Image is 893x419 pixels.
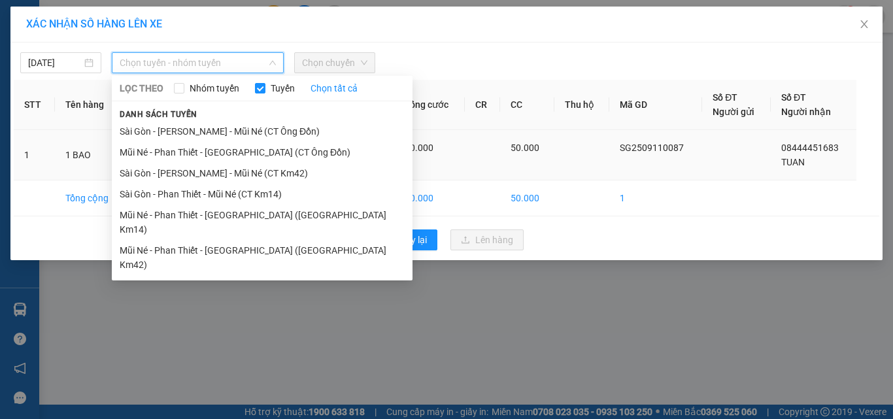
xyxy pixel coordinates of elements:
[28,56,82,70] input: 12/09/2025
[55,80,125,130] th: Tên hàng
[112,240,413,275] li: Mũi Né - Phan Thiết - [GEOGRAPHIC_DATA] ([GEOGRAPHIC_DATA] Km42)
[120,53,276,73] span: Chọn tuyến - nhóm tuyến
[394,80,465,130] th: Tổng cước
[14,130,55,180] td: 1
[55,180,125,216] td: Tổng cộng
[112,184,413,205] li: Sài Gòn - Phan Thiết - Mũi Né (CT Km14)
[302,53,367,73] span: Chọn chuyến
[394,180,465,216] td: 50.000
[450,229,524,250] button: uploadLên hàng
[184,81,244,95] span: Nhóm tuyến
[311,81,358,95] a: Chọn tất cả
[554,80,609,130] th: Thu hộ
[781,157,805,167] span: TUAN
[500,180,554,216] td: 50.000
[781,107,831,117] span: Người nhận
[112,121,413,142] li: Sài Gòn - [PERSON_NAME] - Mũi Né (CT Ông Đồn)
[265,81,300,95] span: Tuyến
[713,92,737,103] span: Số ĐT
[112,205,413,240] li: Mũi Né - Phan Thiết - [GEOGRAPHIC_DATA] ([GEOGRAPHIC_DATA] Km14)
[846,7,883,43] button: Close
[500,80,554,130] th: CC
[269,59,277,67] span: down
[120,81,163,95] span: LỌC THEO
[112,109,205,120] span: Danh sách tuyến
[112,142,413,163] li: Mũi Né - Phan Thiết - [GEOGRAPHIC_DATA] (CT Ông Đồn)
[609,80,702,130] th: Mã GD
[405,142,433,153] span: 50.000
[112,163,413,184] li: Sài Gòn - [PERSON_NAME] - Mũi Né (CT Km42)
[859,19,869,29] span: close
[26,18,162,30] span: XÁC NHẬN SỐ HÀNG LÊN XE
[511,142,539,153] span: 50.000
[781,142,839,153] span: 08444451683
[465,80,501,130] th: CR
[55,130,125,180] td: 1 BAO
[609,180,702,216] td: 1
[620,142,684,153] span: SG2509110087
[781,92,806,103] span: Số ĐT
[713,107,754,117] span: Người gửi
[14,80,55,130] th: STT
